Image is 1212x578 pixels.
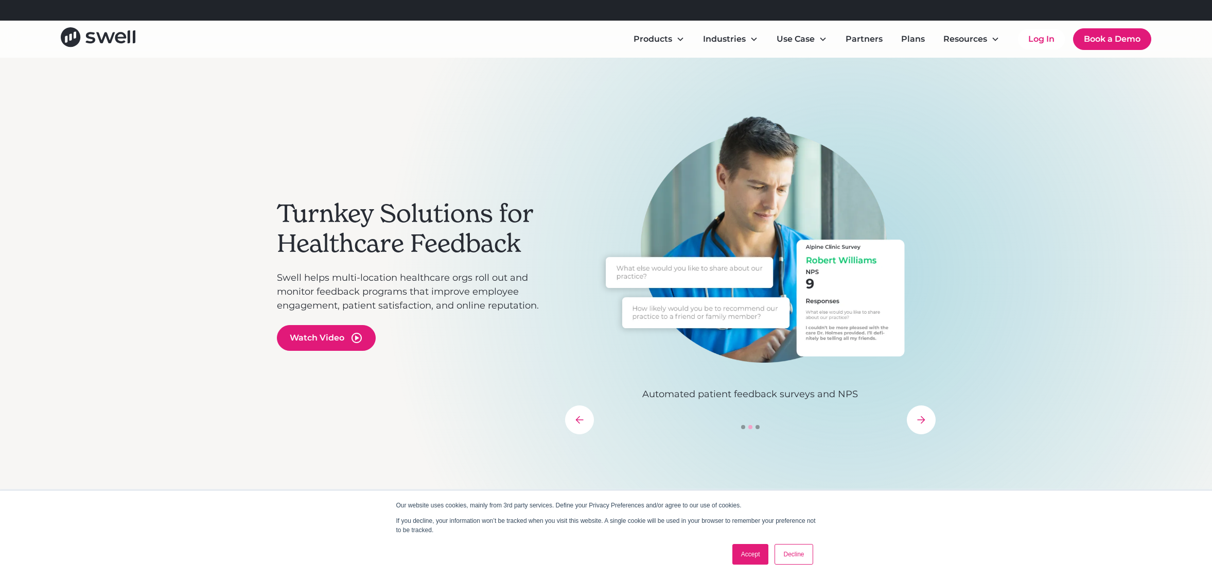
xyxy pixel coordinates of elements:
[625,29,693,49] div: Products
[777,33,815,45] div: Use Case
[775,544,813,565] a: Decline
[277,199,555,258] h2: Turnkey Solutions for Healthcare Feedback
[748,425,752,429] div: Show slide 2 of 3
[396,501,816,510] p: Our website uses cookies, mainly from 3rd party services. Define your Privacy Preferences and/or ...
[61,27,135,50] a: home
[565,115,936,434] div: carousel
[837,29,891,49] a: Partners
[768,29,835,49] div: Use Case
[943,33,987,45] div: Resources
[1018,29,1065,49] a: Log In
[290,332,344,344] div: Watch Video
[1031,467,1212,578] iframe: Chat Widget
[277,325,376,351] a: open lightbox
[695,29,766,49] div: Industries
[907,405,936,434] div: next slide
[565,405,594,434] div: previous slide
[565,115,936,401] div: 2 of 3
[565,387,936,401] p: Automated patient feedback surveys and NPS
[634,33,672,45] div: Products
[741,425,745,429] div: Show slide 1 of 3
[893,29,933,49] a: Plans
[277,271,555,313] p: Swell helps multi-location healthcare orgs roll out and monitor feedback programs that improve em...
[1073,28,1151,50] a: Book a Demo
[756,425,760,429] div: Show slide 3 of 3
[935,29,1008,49] div: Resources
[703,33,746,45] div: Industries
[732,544,769,565] a: Accept
[396,516,816,535] p: If you decline, your information won’t be tracked when you visit this website. A single cookie wi...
